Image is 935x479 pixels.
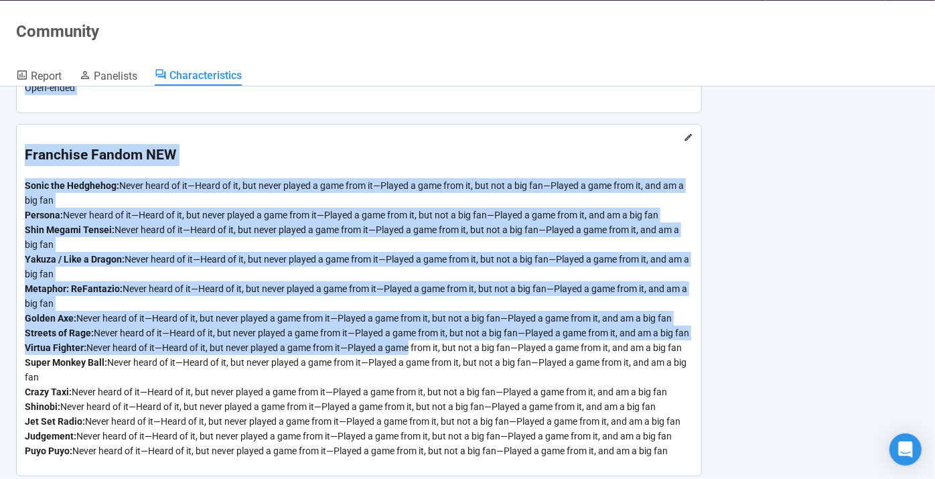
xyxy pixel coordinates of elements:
[169,69,242,82] span: Characteristics
[25,283,123,294] strong: Metaphor: ReFantazio :
[25,401,60,412] strong: Shinobi :
[25,224,115,235] strong: Shin Megami Tensei :
[16,22,99,41] h1: Community
[31,70,62,82] span: Report
[79,68,137,86] a: Panelists
[25,387,72,397] strong: Crazy Taxi :
[25,210,63,220] strong: Persona :
[25,144,693,166] h1: Franchise Fandom NEW
[25,178,693,458] p: Never heard of it — Heard of it, but never played a game from it — Played a game from it, but not...
[16,68,62,86] a: Report
[889,433,922,466] div: Open Intercom Messenger
[94,70,137,82] span: Panelists
[25,254,125,265] strong: Yakuza / Like a Dragon :
[25,431,76,441] strong: Judgement :
[25,328,94,338] strong: Streets of Rage :
[25,313,76,324] strong: Golden Axe :
[25,416,85,427] strong: Jet Set Radio :
[25,357,107,368] strong: Super Monkey Ball :
[25,446,72,456] strong: Puyo Puyo :
[25,80,693,95] p: Open-ended
[25,342,86,353] strong: Virtua Fighter :
[25,180,119,191] strong: Sonic the Hedghehog :
[155,68,242,86] a: Characteristics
